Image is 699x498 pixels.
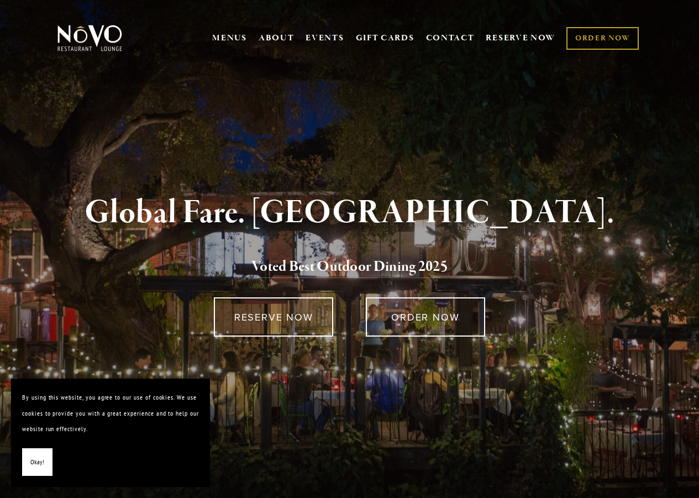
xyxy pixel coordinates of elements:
[306,33,344,44] a: EVENTS
[55,24,124,52] img: Novo Restaurant &amp; Lounge
[22,390,199,437] p: By using this website, you agree to our use of cookies. We use cookies to provide you with a grea...
[73,255,626,279] h2: 5
[426,28,475,49] a: CONTACT
[11,379,210,487] section: Cookie banner
[366,297,485,337] a: ORDER NOW
[30,454,44,470] span: Okay!
[85,192,614,234] strong: Global Fare. [GEOGRAPHIC_DATA].
[22,448,52,476] button: Okay!
[356,28,414,49] a: GIFT CARDS
[566,27,639,50] a: ORDER NOW
[259,33,295,44] a: ABOUT
[212,33,247,44] a: MENUS
[251,257,440,278] a: Voted Best Outdoor Dining 202
[486,28,555,49] a: RESERVE NOW
[214,297,333,337] a: RESERVE NOW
